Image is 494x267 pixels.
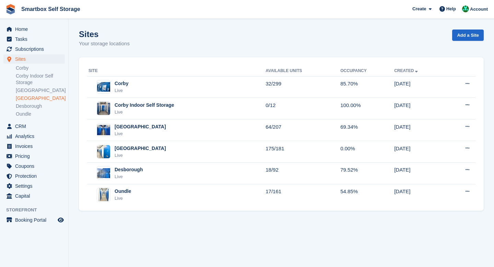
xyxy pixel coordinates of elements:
[266,141,340,163] td: 175/181
[15,191,56,201] span: Capital
[97,102,110,115] img: Image of Corby Indoor Self Storage site
[3,131,65,141] a: menu
[394,76,446,98] td: [DATE]
[15,141,56,151] span: Invoices
[97,145,110,158] img: Image of Leicester site
[6,207,68,213] span: Storefront
[340,66,394,77] th: Occupancy
[16,95,65,102] a: [GEOGRAPHIC_DATA]
[79,30,130,39] h1: Sites
[16,87,65,94] a: [GEOGRAPHIC_DATA]
[3,161,65,171] a: menu
[98,188,109,201] img: Image of Oundle site
[266,98,340,119] td: 0/12
[340,119,394,141] td: 69.34%
[266,66,340,77] th: Available Units
[115,80,128,87] div: Corby
[97,82,110,92] img: Image of Corby site
[115,145,166,152] div: [GEOGRAPHIC_DATA]
[3,54,65,64] a: menu
[3,181,65,191] a: menu
[266,162,340,184] td: 18/92
[87,66,266,77] th: Site
[115,87,128,94] div: Live
[15,161,56,171] span: Coupons
[394,119,446,141] td: [DATE]
[340,141,394,163] td: 0.00%
[57,216,65,224] a: Preview store
[3,151,65,161] a: menu
[115,102,174,109] div: Corby Indoor Self Storage
[446,5,456,12] span: Help
[115,123,166,130] div: [GEOGRAPHIC_DATA]
[3,141,65,151] a: menu
[266,76,340,98] td: 32/299
[15,44,56,54] span: Subscriptions
[452,30,484,41] a: Add a Site
[462,5,469,12] img: Elinor Shepherd
[394,98,446,119] td: [DATE]
[115,188,131,195] div: Oundle
[3,24,65,34] a: menu
[15,54,56,64] span: Sites
[470,6,488,13] span: Account
[3,191,65,201] a: menu
[266,184,340,205] td: 17/161
[15,171,56,181] span: Protection
[340,184,394,205] td: 54.85%
[79,40,130,48] p: Your storage locations
[15,215,56,225] span: Booking Portal
[3,121,65,131] a: menu
[3,171,65,181] a: menu
[3,44,65,54] a: menu
[15,131,56,141] span: Analytics
[5,4,16,14] img: stora-icon-8386f47178a22dfd0bd8f6a31ec36ba5ce8667c1dd55bd0f319d3a0aa187defe.svg
[15,24,56,34] span: Home
[3,34,65,44] a: menu
[19,3,83,15] a: Smartbox Self Storage
[115,109,174,116] div: Live
[16,103,65,109] a: Desborough
[115,195,131,202] div: Live
[340,76,394,98] td: 85.70%
[340,162,394,184] td: 79.52%
[97,125,110,135] img: Image of Stamford site
[340,98,394,119] td: 100.00%
[97,168,110,178] img: Image of Desborough site
[115,166,143,173] div: Desborough
[115,152,166,159] div: Live
[394,68,419,73] a: Created
[412,5,426,12] span: Create
[15,34,56,44] span: Tasks
[15,181,56,191] span: Settings
[394,184,446,205] td: [DATE]
[16,111,65,117] a: Oundle
[16,65,65,71] a: Corby
[115,130,166,137] div: Live
[3,215,65,225] a: menu
[394,162,446,184] td: [DATE]
[15,151,56,161] span: Pricing
[115,173,143,180] div: Live
[394,141,446,163] td: [DATE]
[15,121,56,131] span: CRM
[16,73,65,86] a: Corby Indoor Self Storage
[266,119,340,141] td: 64/207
